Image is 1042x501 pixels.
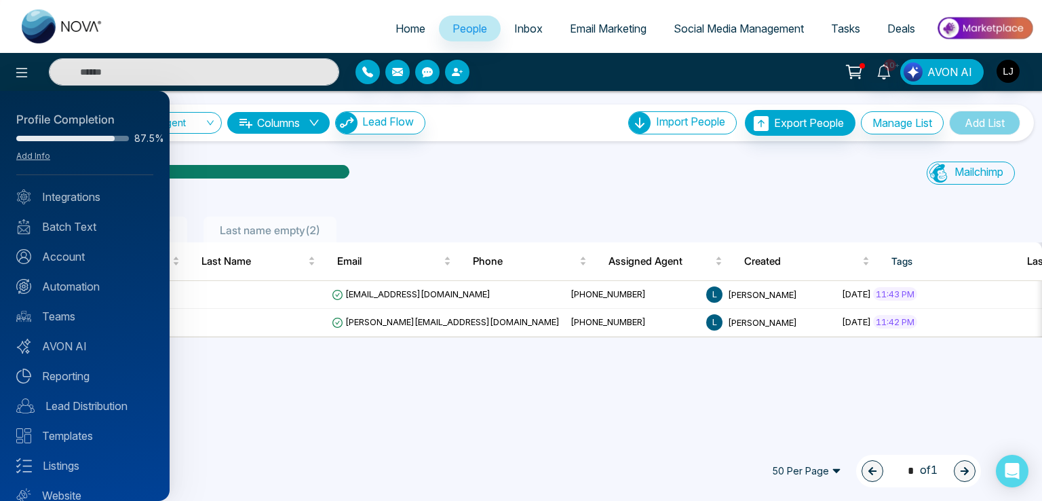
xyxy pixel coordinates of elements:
[16,249,31,264] img: Account.svg
[16,189,31,204] img: Integrated.svg
[16,369,31,384] img: Reporting.svg
[16,278,153,295] a: Automation
[16,398,35,413] img: Lead-dist.svg
[134,134,153,143] span: 87.5%
[16,458,153,474] a: Listings
[16,309,31,324] img: team.svg
[16,219,153,235] a: Batch Text
[16,428,31,443] img: Templates.svg
[16,338,153,354] a: AVON AI
[16,398,153,414] a: Lead Distribution
[16,279,31,294] img: Automation.svg
[16,111,153,129] div: Profile Completion
[16,189,153,205] a: Integrations
[996,455,1028,487] div: Open Intercom Messenger
[16,339,31,354] img: Avon-AI.svg
[16,458,32,473] img: Listings.svg
[16,308,153,324] a: Teams
[16,248,153,265] a: Account
[16,428,153,444] a: Templates
[16,219,31,234] img: batch_text_white.png
[16,151,50,161] a: Add Info
[16,368,153,384] a: Reporting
